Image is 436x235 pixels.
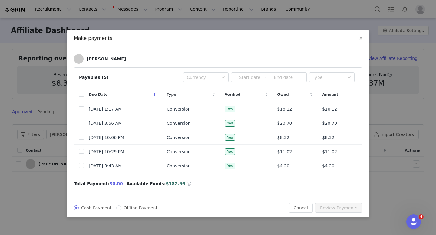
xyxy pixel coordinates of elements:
[89,92,108,97] span: Due Date
[87,56,126,61] div: [PERSON_NAME]
[225,134,235,141] span: Yes
[167,163,191,169] span: Conversion
[225,148,235,155] span: Yes
[352,30,369,47] button: Close
[127,181,166,187] span: Available Funds:
[235,74,265,81] input: Start date
[268,74,298,81] input: End date
[277,92,289,97] span: Owed
[89,163,122,169] span: [DATE] 3:43 AM
[313,74,344,80] div: Type
[79,205,114,210] span: Cash Payment
[277,106,292,112] span: $16.12
[225,163,235,169] span: Yes
[89,120,122,127] span: [DATE] 3:56 AM
[110,181,123,186] span: $0.00
[167,134,191,141] span: Conversion
[277,149,292,155] span: $11.02
[277,134,289,141] span: $8.32
[277,163,289,169] span: $4.20
[221,76,225,80] i: icon: down
[225,106,235,112] span: Yes
[79,74,109,81] div: Payables (5)
[167,120,191,127] span: Conversion
[315,203,362,213] button: Review Payments
[89,106,122,112] span: [DATE] 1:17 AM
[167,106,191,112] span: Conversion
[322,120,337,127] span: $20.70
[225,120,235,127] span: Yes
[347,76,351,80] i: icon: down
[322,106,337,112] span: $16.12
[74,35,362,42] div: Make payments
[167,92,176,97] span: Type
[167,149,191,155] span: Conversion
[406,214,421,229] iframe: Intercom live chat
[225,92,240,97] span: Verified
[277,120,292,127] span: $20.70
[121,205,160,210] span: Offline Payment
[358,36,363,41] i: icon: close
[74,54,126,64] a: [PERSON_NAME]
[166,181,185,186] span: $182.96
[322,134,334,141] span: $8.32
[322,92,338,97] span: Amount
[89,149,124,155] span: [DATE] 10:29 PM
[289,203,313,213] button: Cancel
[74,181,110,187] span: Total Payment:
[187,74,218,80] div: Currency
[322,163,334,169] span: $4.20
[74,67,362,173] article: Payables
[322,149,337,155] span: $11.02
[419,214,424,219] span: 4
[89,134,124,141] span: [DATE] 10:06 PM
